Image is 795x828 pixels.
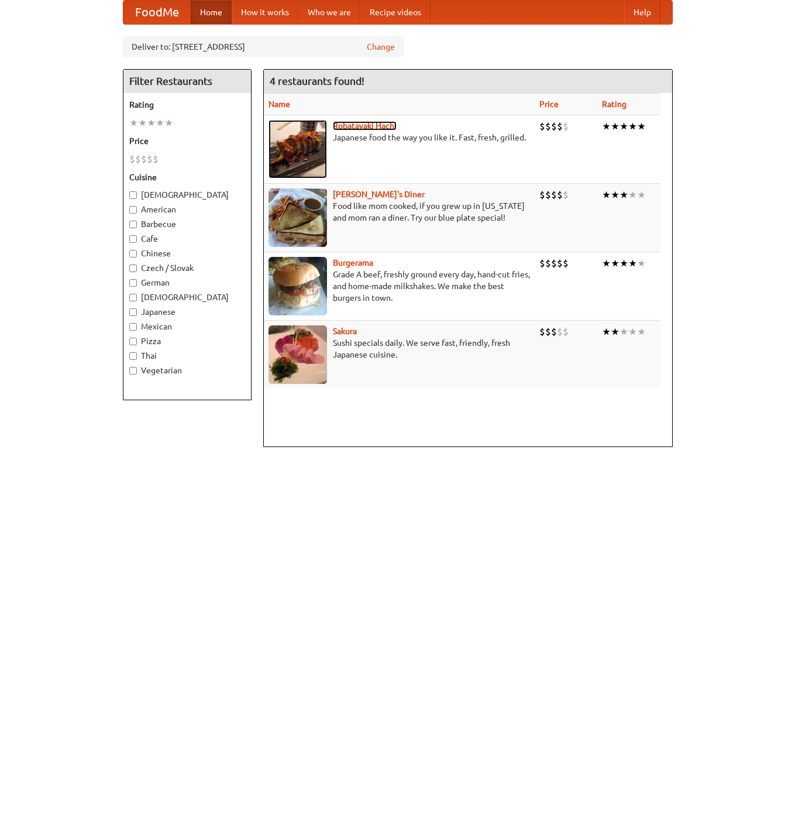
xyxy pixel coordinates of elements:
a: Sakura [333,327,357,336]
label: Vegetarian [129,365,245,376]
li: ★ [156,116,164,129]
input: Japanese [129,308,137,316]
h5: Cuisine [129,171,245,183]
a: Rating [602,99,627,109]
li: ★ [602,120,611,133]
a: How it works [232,1,298,24]
li: $ [545,257,551,270]
a: FoodMe [123,1,191,24]
h5: Price [129,135,245,147]
li: $ [551,257,557,270]
li: ★ [620,120,628,133]
li: ★ [147,116,156,129]
input: Chinese [129,250,137,257]
a: Robatayaki Hachi [333,121,397,130]
img: sakura.jpg [269,325,327,384]
li: $ [545,120,551,133]
li: ★ [628,188,637,201]
li: $ [557,325,563,338]
li: ★ [602,257,611,270]
p: Food like mom cooked, if you grew up in [US_STATE] and mom ran a diner. Try our blue plate special! [269,200,530,224]
input: Barbecue [129,221,137,228]
li: ★ [611,325,620,338]
li: ★ [129,116,138,129]
li: $ [551,325,557,338]
img: sallys.jpg [269,188,327,247]
li: $ [563,120,569,133]
a: [PERSON_NAME]'s Diner [333,190,425,199]
li: ★ [611,188,620,201]
li: $ [147,153,153,166]
li: ★ [628,325,637,338]
li: ★ [602,188,611,201]
li: $ [153,153,159,166]
li: $ [557,120,563,133]
img: burgerama.jpg [269,257,327,315]
input: [DEMOGRAPHIC_DATA] [129,191,137,199]
label: Czech / Slovak [129,262,245,274]
input: Mexican [129,323,137,331]
li: ★ [620,257,628,270]
label: Barbecue [129,218,245,230]
label: German [129,277,245,288]
input: Vegetarian [129,367,137,375]
li: ★ [611,120,620,133]
input: American [129,206,137,214]
label: American [129,204,245,215]
li: $ [539,325,545,338]
li: $ [539,120,545,133]
p: Sushi specials daily. We serve fast, friendly, fresh Japanese cuisine. [269,337,530,360]
ng-pluralize: 4 restaurants found! [270,75,364,87]
li: ★ [164,116,173,129]
li: ★ [628,120,637,133]
li: $ [557,257,563,270]
li: $ [551,188,557,201]
li: $ [563,188,569,201]
li: $ [141,153,147,166]
li: $ [545,325,551,338]
h5: Rating [129,99,245,111]
label: Thai [129,350,245,362]
label: Pizza [129,335,245,347]
input: Cafe [129,235,137,243]
li: $ [539,188,545,201]
input: Czech / Slovak [129,264,137,272]
li: ★ [628,257,637,270]
input: German [129,279,137,287]
p: Japanese food the way you like it. Fast, fresh, grilled. [269,132,530,143]
a: Name [269,99,290,109]
li: ★ [602,325,611,338]
li: $ [135,153,141,166]
label: [DEMOGRAPHIC_DATA] [129,189,245,201]
a: Price [539,99,559,109]
li: $ [557,188,563,201]
a: Burgerama [333,258,373,267]
li: ★ [611,257,620,270]
div: Deliver to: [STREET_ADDRESS] [123,36,404,57]
li: $ [539,257,545,270]
li: ★ [138,116,147,129]
li: ★ [637,120,646,133]
h4: Filter Restaurants [123,70,251,93]
a: Help [624,1,660,24]
label: Cafe [129,233,245,245]
input: Pizza [129,338,137,345]
input: [DEMOGRAPHIC_DATA] [129,294,137,301]
li: ★ [637,188,646,201]
label: Mexican [129,321,245,332]
a: Home [191,1,232,24]
li: ★ [620,325,628,338]
li: ★ [637,257,646,270]
a: Change [367,41,395,53]
li: $ [563,257,569,270]
img: robatayaki.jpg [269,120,327,178]
p: Grade A beef, freshly ground every day, hand-cut fries, and home-made milkshakes. We make the bes... [269,269,530,304]
input: Thai [129,352,137,360]
li: $ [545,188,551,201]
label: Chinese [129,248,245,259]
a: Who we are [298,1,360,24]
